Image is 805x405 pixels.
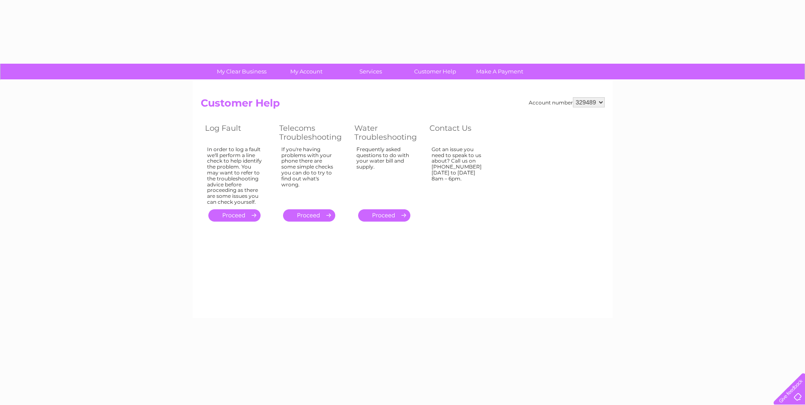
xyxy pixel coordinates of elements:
[271,64,341,79] a: My Account
[356,146,412,202] div: Frequently asked questions to do with your water bill and supply.
[336,64,406,79] a: Services
[207,146,262,205] div: In order to log a fault we'll perform a line check to help identify the problem. You may want to ...
[529,97,605,107] div: Account number
[201,97,605,113] h2: Customer Help
[275,121,350,144] th: Telecoms Troubleshooting
[208,209,261,222] a: .
[425,121,499,144] th: Contact Us
[201,121,275,144] th: Log Fault
[207,64,277,79] a: My Clear Business
[358,209,410,222] a: .
[465,64,535,79] a: Make A Payment
[281,146,337,202] div: If you're having problems with your phone there are some simple checks you can do to try to find ...
[350,121,425,144] th: Water Troubleshooting
[283,209,335,222] a: .
[400,64,470,79] a: Customer Help
[432,146,487,202] div: Got an issue you need to speak to us about? Call us on [PHONE_NUMBER] [DATE] to [DATE] 8am – 6pm.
